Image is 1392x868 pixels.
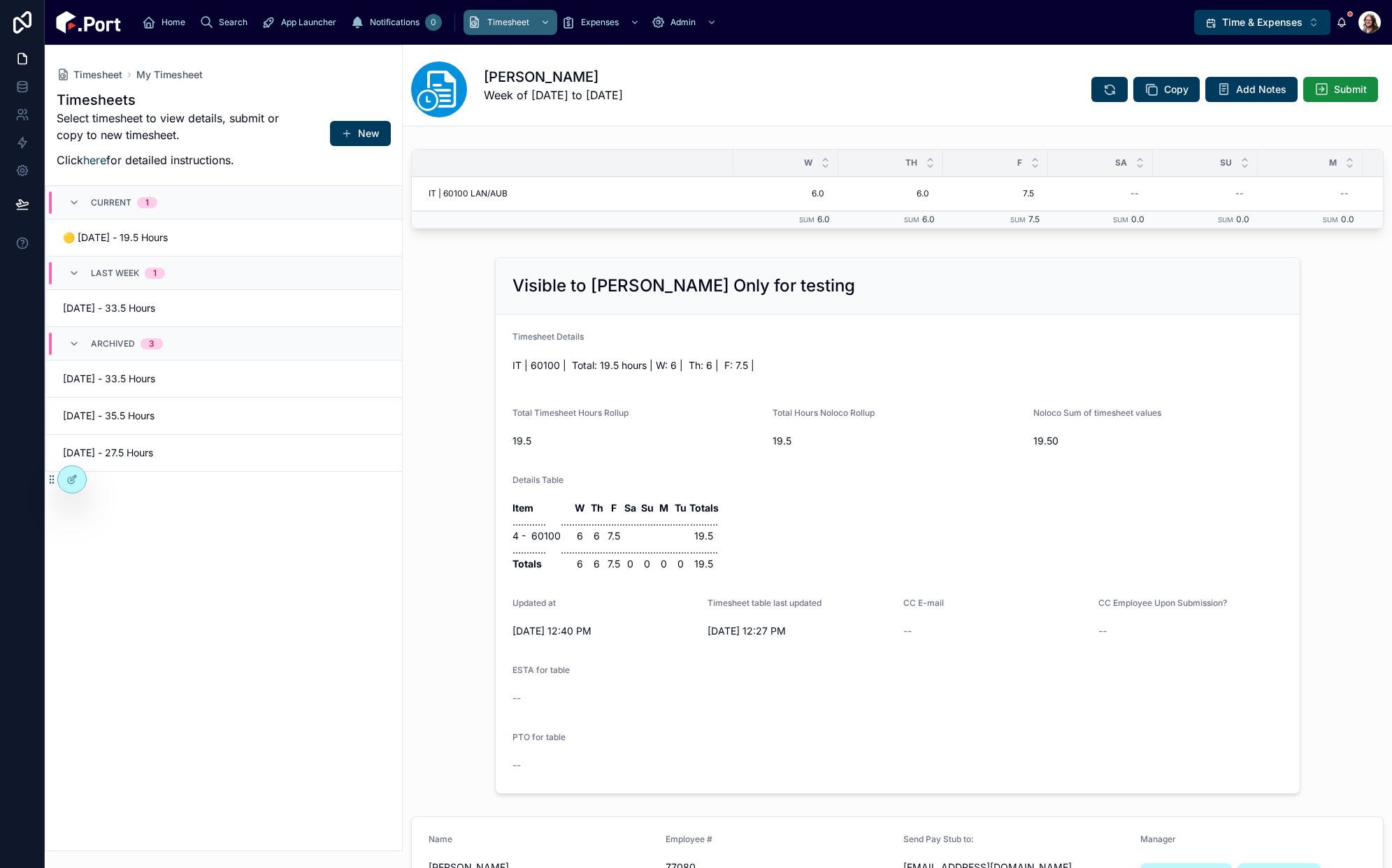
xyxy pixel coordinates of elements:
[622,501,639,515] th: Sa
[647,10,724,35] a: Admin
[581,17,619,28] span: Expenses
[162,17,185,28] span: Home
[1235,188,1244,199] div: --
[957,188,1034,199] span: 7.5
[656,543,673,557] td: ......
[46,361,402,398] a: [DATE] - 33.5 Hours
[63,409,216,423] span: [DATE] - 35.5 Hours
[136,68,203,82] span: My Timesheet
[195,10,257,35] a: Search
[63,301,216,315] span: [DATE] - 33.5 Hours
[346,10,446,35] a: Notifications0
[605,557,622,571] td: 7.5
[1017,157,1022,168] span: F
[484,87,623,103] p: Week of [DATE] to [DATE]
[922,214,935,224] span: 6.0
[1329,157,1337,168] span: M
[370,17,419,28] span: Notifications
[512,529,561,543] td: 4 - 60100
[57,110,286,143] p: Select timesheet to view details, submit or copy to new timesheet.
[512,598,556,608] span: Updated at
[689,557,719,571] td: 19.5
[673,501,689,515] th: Tu
[1222,15,1303,29] span: Time & Expenses
[512,331,584,342] span: Timesheet Details
[605,501,622,515] th: F
[1131,188,1139,199] div: --
[589,529,605,543] td: 6
[572,529,589,543] td: 6
[512,543,561,557] td: ............
[1205,77,1298,102] button: Add Notes
[1236,214,1249,224] span: 0.0
[903,598,944,608] span: CC E-mail
[572,543,589,557] td: ......
[708,598,821,608] span: Timesheet table last updated
[673,543,689,557] td: ......
[903,834,974,844] span: Send Pay Stub to:
[639,557,656,571] td: 0
[589,501,605,515] th: Th
[219,17,247,28] span: Search
[56,11,121,34] img: App logo
[257,10,346,35] a: App Launcher
[689,501,719,515] th: Totals
[512,691,521,705] span: --
[46,290,402,327] a: [DATE] - 33.5 Hours
[1340,188,1349,199] div: --
[512,515,561,529] td: ............
[905,157,917,168] span: Th
[605,543,622,557] td: ......
[91,197,131,208] span: Current
[670,17,696,28] span: Admin
[622,543,639,557] td: ......
[572,515,589,529] td: ......
[512,434,762,448] span: 19.5
[572,557,589,571] td: 6
[281,17,336,28] span: App Launcher
[817,214,830,224] span: 6.0
[1028,214,1040,224] span: 7.5
[689,529,719,543] td: 19.5
[57,152,286,168] p: Click for detailed instructions.
[1033,434,1283,448] span: 19.50
[512,407,629,418] span: Total Timesheet Hours Rollup
[903,624,912,638] span: --
[904,216,919,224] small: Sum
[464,10,557,35] a: Timesheet
[773,407,875,418] span: Total Hours Noloco Rollup
[1131,214,1145,224] span: 0.0
[512,558,542,570] strong: Totals
[512,275,855,297] h2: Visible to [PERSON_NAME] Only for testing
[1140,834,1176,844] span: Manager
[656,501,673,515] th: M
[149,338,155,349] div: 3
[852,188,929,199] span: 6.0
[1098,598,1227,608] span: CC Employee Upon Submission?
[145,197,149,208] div: 1
[673,515,689,529] td: ......
[1341,214,1354,224] span: 0.0
[46,435,402,471] a: [DATE] - 27.5 Hours
[429,188,508,199] span: IT | 60100 LAN/AUB
[656,557,673,571] td: 0
[589,515,605,529] td: ......
[689,515,719,529] td: ..........
[1164,82,1189,96] span: Copy
[804,157,812,168] span: W
[572,501,589,515] th: W
[1303,77,1378,102] button: Submit
[747,188,824,199] span: 6.0
[561,515,572,529] td: ....
[425,14,442,31] div: 0
[773,434,1022,448] span: 19.5
[63,372,216,386] span: [DATE] - 33.5 Hours
[708,624,892,638] span: [DATE] 12:27 PM
[1098,624,1107,638] span: --
[639,515,656,529] td: ......
[138,10,195,35] a: Home
[673,557,689,571] td: 0
[1323,216,1338,224] small: Sum
[63,446,216,460] span: [DATE] - 27.5 Hours
[512,732,566,742] span: PTO for table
